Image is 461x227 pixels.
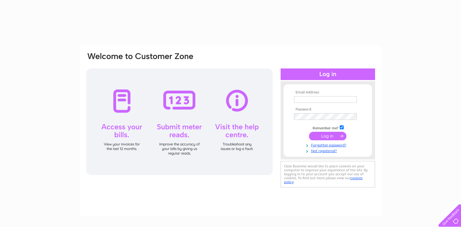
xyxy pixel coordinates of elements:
[281,161,375,187] div: Clear Business would like to place cookies on your computer to improve your experience of the sit...
[293,90,363,95] th: Email Address:
[293,124,363,131] td: Remember me?
[293,107,363,112] th: Password:
[309,132,346,140] input: Submit
[294,142,363,148] a: Forgotten password?
[294,148,363,153] a: Not registered?
[284,176,363,184] a: cookies policy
